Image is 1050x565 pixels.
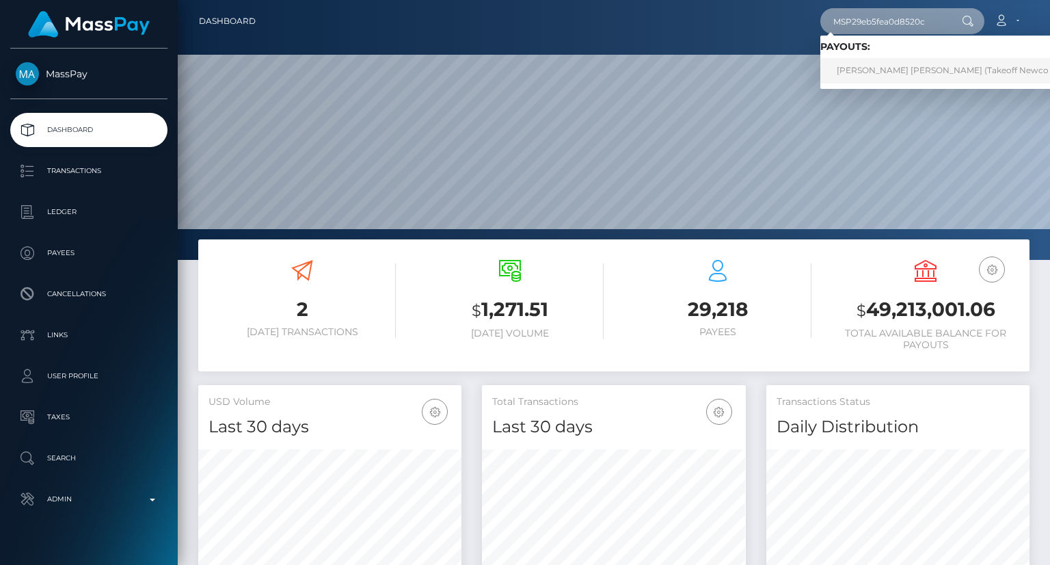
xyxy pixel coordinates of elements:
[624,326,811,338] h6: Payees
[10,236,167,270] a: Payees
[416,296,604,324] h3: 1,271.51
[10,318,167,352] a: Links
[10,154,167,188] a: Transactions
[10,482,167,516] a: Admin
[16,407,162,428] p: Taxes
[777,395,1019,409] h5: Transactions Status
[28,11,150,38] img: MassPay Logo
[624,296,811,323] h3: 29,218
[10,400,167,434] a: Taxes
[208,296,396,323] h3: 2
[16,120,162,140] p: Dashboard
[832,328,1019,351] h6: Total Available Balance for Payouts
[492,395,735,409] h5: Total Transactions
[10,113,167,147] a: Dashboard
[16,202,162,222] p: Ledger
[16,325,162,345] p: Links
[10,195,167,229] a: Ledger
[416,328,604,339] h6: [DATE] Volume
[16,161,162,181] p: Transactions
[199,7,256,36] a: Dashboard
[16,62,39,86] img: MassPay
[777,415,1019,439] h4: Daily Distribution
[208,415,451,439] h4: Last 30 days
[857,301,866,320] small: $
[472,301,481,320] small: $
[16,489,162,510] p: Admin
[820,8,949,34] input: Search...
[16,243,162,263] p: Payees
[208,326,396,338] h6: [DATE] Transactions
[832,296,1019,324] h3: 49,213,001.06
[10,277,167,311] a: Cancellations
[16,366,162,386] p: User Profile
[16,448,162,469] p: Search
[10,359,167,393] a: User Profile
[10,441,167,475] a: Search
[492,415,735,439] h4: Last 30 days
[10,68,167,80] span: MassPay
[16,284,162,304] p: Cancellations
[208,395,451,409] h5: USD Volume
